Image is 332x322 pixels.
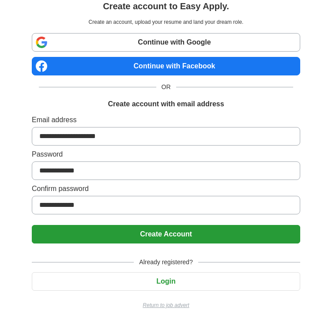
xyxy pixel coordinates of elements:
[32,277,300,285] a: Login
[134,258,198,267] span: Already registered?
[32,115,300,125] label: Email address
[32,33,300,52] a: Continue with Google
[32,225,300,243] button: Create Account
[32,57,300,75] a: Continue with Facebook
[156,82,176,92] span: OR
[34,18,298,26] p: Create an account, upload your resume and land your dream role.
[32,183,300,194] label: Confirm password
[32,149,300,160] label: Password
[32,272,300,291] button: Login
[32,301,300,309] a: Return to job advert
[108,99,224,109] h1: Create account with email address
